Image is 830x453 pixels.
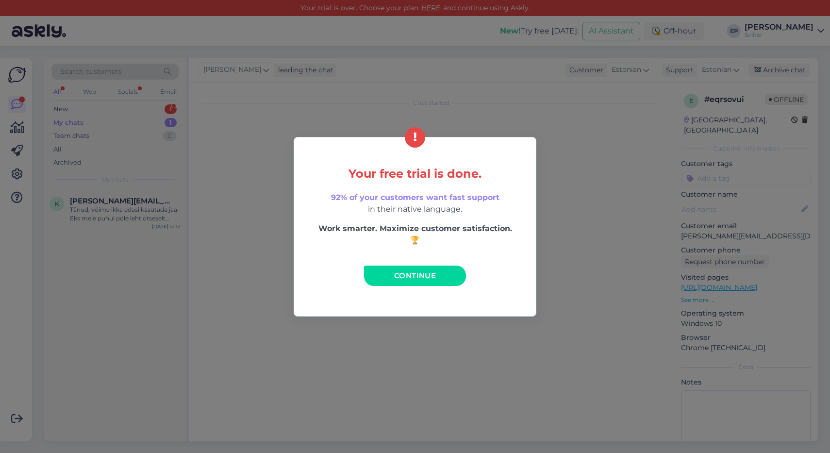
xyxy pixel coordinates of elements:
[331,193,499,202] span: 92% of your customers want fast support
[315,223,515,246] p: Work smarter. Maximize customer satisfaction. 🏆
[394,271,436,280] span: Continue
[315,168,515,180] h5: Your free trial is done.
[364,266,466,286] a: Continue
[315,192,515,215] p: in their native language.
